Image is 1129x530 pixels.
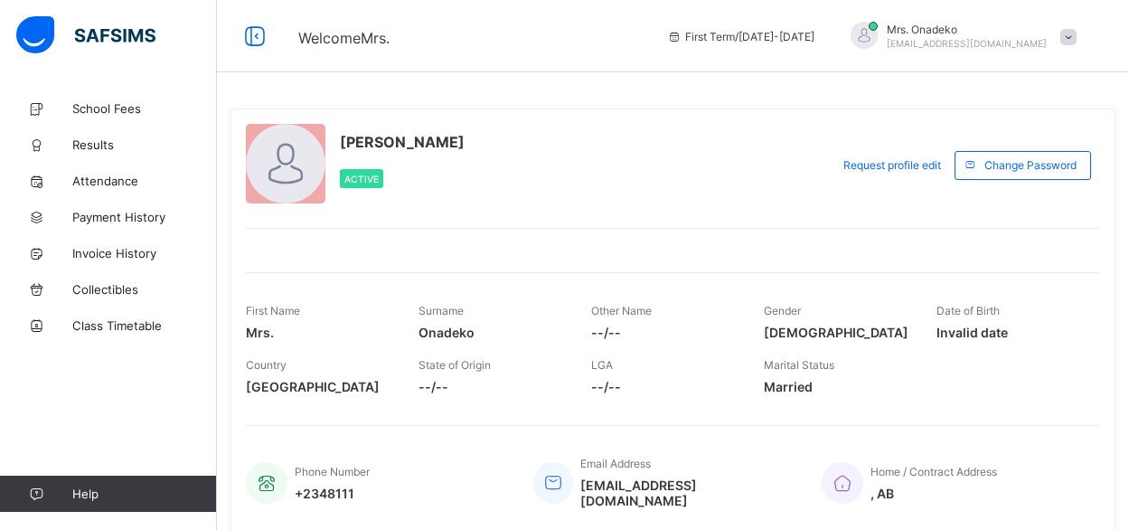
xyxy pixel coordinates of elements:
[72,487,216,501] span: Help
[72,246,217,260] span: Invoice History
[887,23,1047,36] span: Mrs. Onadeko
[295,486,370,501] span: +2348111
[72,210,217,224] span: Payment History
[580,457,651,470] span: Email Address
[419,358,491,372] span: State of Origin
[419,325,564,340] span: Onadeko
[72,282,217,297] span: Collectibles
[16,16,155,54] img: safsims
[419,379,564,394] span: --/--
[764,358,834,372] span: Marital Status
[833,22,1086,52] div: Mrs.Onadeko
[591,325,737,340] span: --/--
[344,174,379,185] span: Active
[246,358,287,372] span: Country
[887,38,1047,49] span: [EMAIL_ADDRESS][DOMAIN_NAME]
[843,158,941,172] span: Request profile edit
[764,304,801,317] span: Gender
[246,325,391,340] span: Mrs.
[984,158,1077,172] span: Change Password
[72,318,217,333] span: Class Timetable
[298,29,390,47] span: Welcome Mrs.
[870,465,997,478] span: Home / Contract Address
[764,325,909,340] span: [DEMOGRAPHIC_DATA]
[580,478,794,508] span: [EMAIL_ADDRESS][DOMAIN_NAME]
[936,325,1082,340] span: Invalid date
[936,304,1000,317] span: Date of Birth
[340,133,465,151] span: [PERSON_NAME]
[764,379,909,394] span: Married
[72,174,217,188] span: Attendance
[72,101,217,116] span: School Fees
[419,304,464,317] span: Surname
[295,465,370,478] span: Phone Number
[72,137,217,152] span: Results
[667,30,814,43] span: session/term information
[246,379,391,394] span: [GEOGRAPHIC_DATA]
[591,379,737,394] span: --/--
[591,358,613,372] span: LGA
[591,304,652,317] span: Other Name
[870,486,997,501] span: , AB
[246,304,300,317] span: First Name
